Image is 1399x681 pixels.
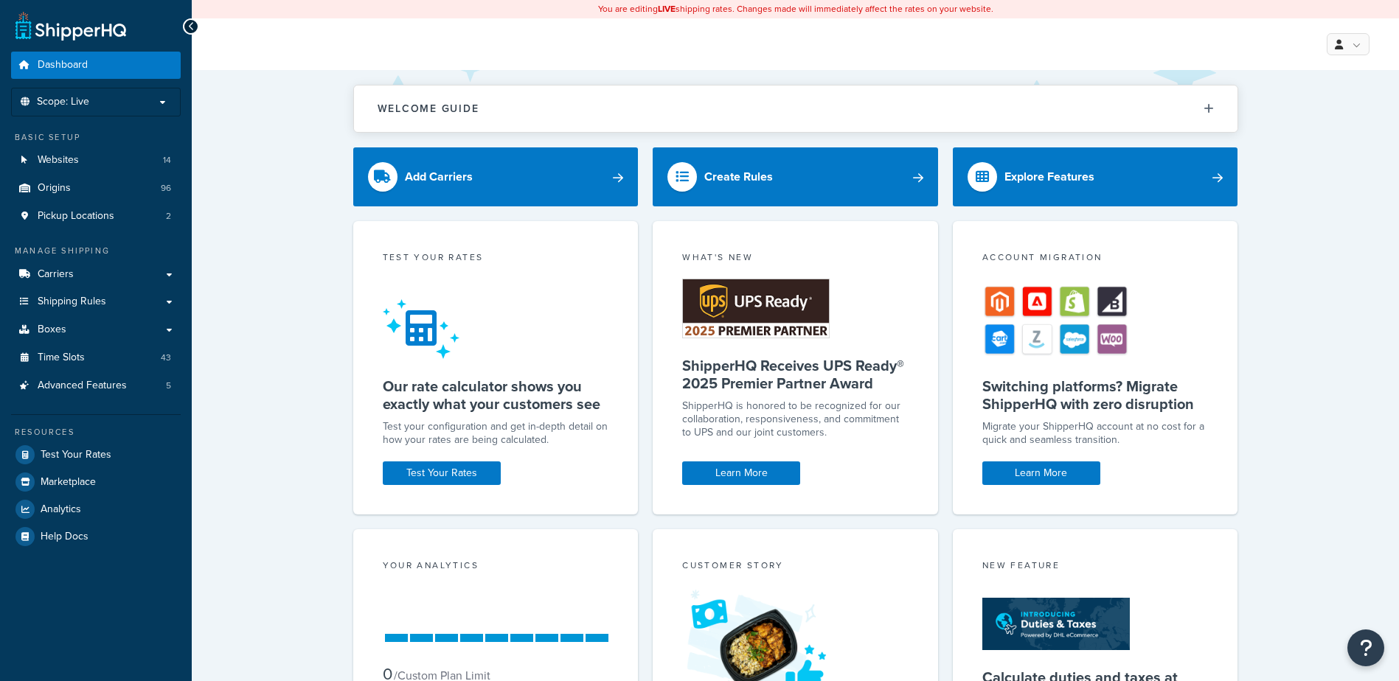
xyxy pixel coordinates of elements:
[383,559,609,576] div: Your Analytics
[982,559,1209,576] div: New Feature
[982,420,1209,447] div: Migrate your ShipperHQ account at no cost for a quick and seamless transition.
[982,251,1209,268] div: Account Migration
[37,96,89,108] span: Scope: Live
[682,559,909,576] div: Customer Story
[11,175,181,202] a: Origins96
[11,52,181,79] a: Dashboard
[383,251,609,268] div: Test your rates
[11,288,181,315] a: Shipping Rules
[11,203,181,230] li: Pickup Locations
[383,377,609,413] h5: Our rate calculator shows you exactly what your customers see
[405,167,473,187] div: Add Carriers
[38,296,106,308] span: Shipping Rules
[953,147,1238,206] a: Explore Features
[11,441,181,468] a: Test Your Rates
[383,420,609,447] div: Test your configuration and get in-depth detail on how your rates are being calculated.
[1347,629,1384,666] button: Open Resource Center
[682,461,800,485] a: Learn More
[982,461,1100,485] a: Learn More
[383,461,501,485] a: Test Your Rates
[41,476,96,489] span: Marketplace
[38,59,88,71] span: Dashboard
[354,85,1237,132] button: Welcome Guide
[11,372,181,399] a: Advanced Features5
[11,344,181,371] li: Time Slots
[682,251,909,268] div: What's New
[38,324,66,336] span: Boxes
[166,210,171,223] span: 2
[41,449,111,461] span: Test Your Rates
[11,203,181,230] a: Pickup Locations2
[161,182,171,195] span: 96
[11,469,181,495] a: Marketplace
[11,131,181,144] div: Basic Setup
[11,316,181,343] a: Boxes
[38,210,114,223] span: Pickup Locations
[1004,167,1094,187] div: Explore Features
[163,154,171,167] span: 14
[11,245,181,257] div: Manage Shipping
[11,261,181,288] a: Carriers
[41,531,88,543] span: Help Docs
[982,377,1209,413] h5: Switching platforms? Migrate ShipperHQ with zero disruption
[166,380,171,392] span: 5
[41,503,81,516] span: Analytics
[11,426,181,439] div: Resources
[38,380,127,392] span: Advanced Features
[11,344,181,371] a: Time Slots43
[161,352,171,364] span: 43
[11,175,181,202] li: Origins
[378,103,479,114] h2: Welcome Guide
[11,496,181,523] a: Analytics
[11,372,181,399] li: Advanced Features
[653,147,938,206] a: Create Rules
[38,268,74,281] span: Carriers
[682,357,909,392] h5: ShipperHQ Receives UPS Ready® 2025 Premier Partner Award
[353,147,639,206] a: Add Carriers
[658,2,676,15] b: LIVE
[11,147,181,174] li: Websites
[704,167,773,187] div: Create Rules
[38,352,85,364] span: Time Slots
[11,147,181,174] a: Websites14
[38,154,79,167] span: Websites
[38,182,71,195] span: Origins
[682,399,909,439] p: ShipperHQ is honored to be recognized for our collaboration, responsiveness, and commitment to UP...
[11,523,181,550] a: Help Docs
